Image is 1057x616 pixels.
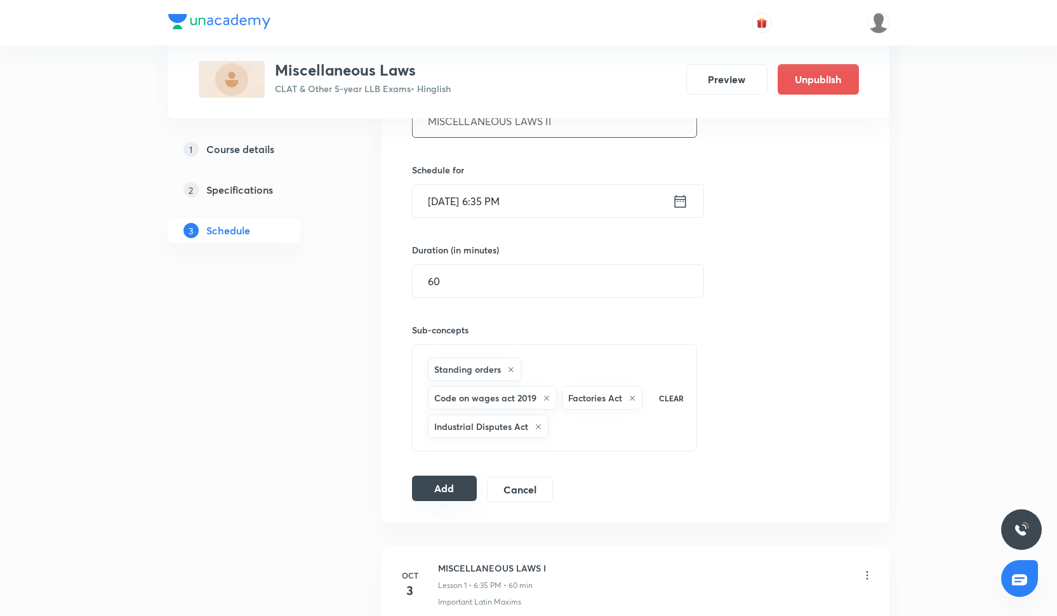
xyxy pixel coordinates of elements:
[275,82,451,95] p: CLAT & Other 5-year LLB Exams • Hinglish
[206,182,273,198] h5: Specifications
[434,391,536,405] h6: Code on wages act 2019
[868,12,889,34] img: Samridhya Pal
[412,243,499,257] h6: Duration (in minutes)
[434,363,501,376] h6: Standing orders
[183,182,199,198] p: 2
[397,581,423,600] h4: 3
[397,570,423,581] h6: Oct
[168,177,341,203] a: 2Specifications
[183,223,199,238] p: 3
[438,561,546,575] h6: MISCELLANEOUS LAWS I
[412,476,477,501] button: Add
[438,580,533,591] p: Lesson 1 • 6:35 PM • 60 min
[168,137,341,162] a: 1Course details
[752,13,772,33] button: avatar
[206,223,250,238] h5: Schedule
[412,163,698,177] h6: Schedule for
[199,61,265,98] img: AD556E9C-C67F-4022-9A4A-6029F49A3E71_plus.png
[568,391,622,405] h6: Factories Act
[183,142,199,157] p: 1
[168,14,270,32] a: Company Logo
[756,17,768,29] img: avatar
[275,61,451,79] h3: Miscellaneous Laws
[413,105,697,137] input: A great title is short, clear and descriptive
[413,265,703,297] input: 60
[206,142,274,157] h5: Course details
[487,477,552,502] button: Cancel
[438,596,521,608] p: Important Latin Maxims
[686,64,768,95] button: Preview
[412,323,698,337] h6: Sub-concepts
[1014,522,1029,537] img: ttu
[168,14,270,29] img: Company Logo
[434,420,528,433] h6: Industrial Disputes Act
[659,392,684,404] p: CLEAR
[778,64,859,95] button: Unpublish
